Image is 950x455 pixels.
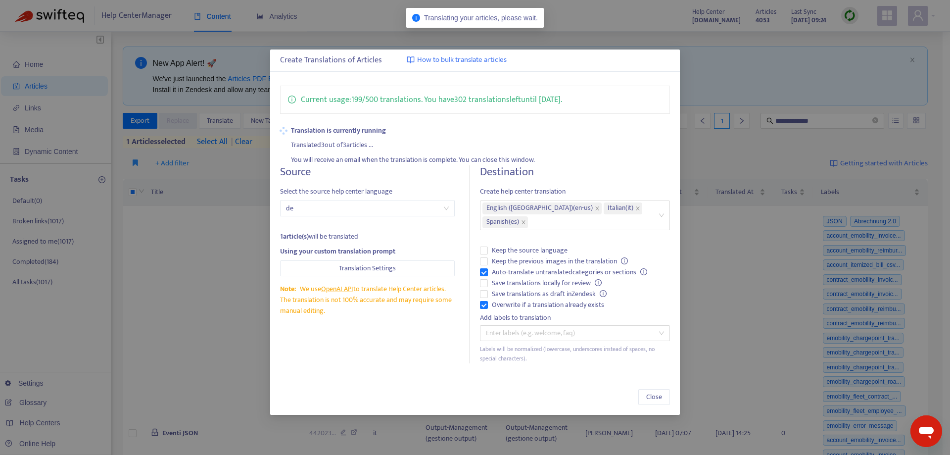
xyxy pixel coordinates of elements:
[280,246,455,257] div: Using your custom translation prompt
[480,312,669,323] div: Add labels to translation
[621,257,628,264] span: info-circle
[280,231,455,242] div: will be translated
[321,283,353,295] a: OpenAI API
[488,245,571,256] span: Keep the source language
[291,136,670,151] div: Translated 3 out of 3 articles ...
[640,268,647,275] span: info-circle
[910,415,942,447] iframe: Schaltfläche zum Öffnen des Messaging-Fensters
[480,186,669,197] span: Create help center translation
[280,165,455,179] h4: Source
[424,14,538,22] span: Translating your articles, please wait.
[417,54,507,66] span: How to bulk translate articles
[486,216,519,228] span: Spanish ( es )
[280,186,455,197] span: Select the source help center language
[600,290,607,297] span: info-circle
[486,202,593,214] span: English ([GEOGRAPHIC_DATA]) ( en-us )
[480,165,669,179] h4: Destination
[488,300,608,310] span: Overwrite if a translation already exists
[488,289,611,300] span: Save translations as draft in Zendesk
[280,260,455,276] button: Translation Settings
[280,231,309,242] strong: 1 article(s)
[280,283,296,295] span: Note:
[480,345,669,363] div: Labels will be normalized (lowercase, underscores instead of spaces, no special characters).
[280,284,455,316] div: We use to translate Help Center articles. The translation is not 100% accurate and may require so...
[407,54,507,66] a: How to bulk translate articles
[521,220,526,225] span: close
[286,201,449,216] span: de
[291,151,670,165] div: You will receive an email when the translation is complete. You can close this window.
[488,278,606,289] span: Save translations locally for review
[280,54,669,66] div: Create Translations of Articles
[407,56,415,64] img: image-link
[412,14,420,22] span: info-circle
[288,94,296,103] span: info-circle
[291,125,670,136] strong: Translation is currently running
[339,263,396,274] span: Translation Settings
[488,256,632,267] span: Keep the previous images in the translation
[488,267,651,278] span: Auto-translate untranslated categories or sections
[638,389,670,405] button: Close
[301,94,562,106] p: Current usage: 199 / 500 translations . You have 302 translations left until [DATE] .
[595,279,602,286] span: info-circle
[608,202,633,214] span: Italian ( it )
[646,392,662,403] span: Close
[595,206,600,211] span: close
[635,206,640,211] span: close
